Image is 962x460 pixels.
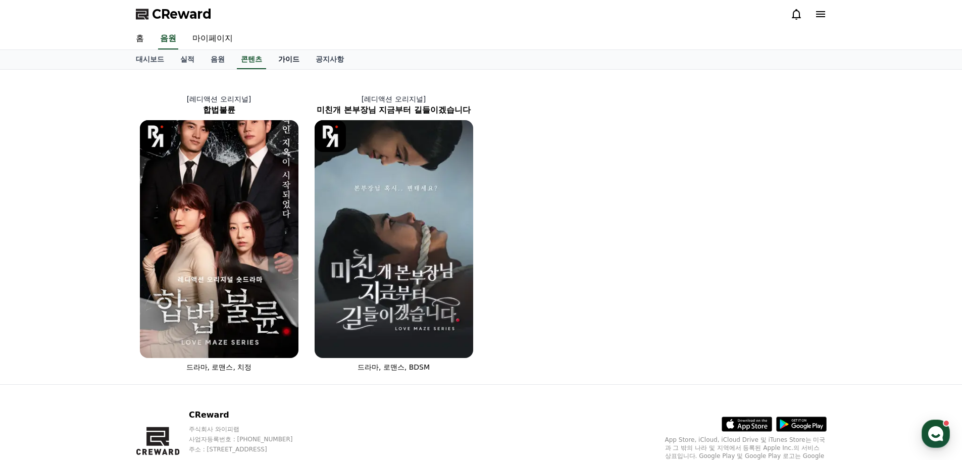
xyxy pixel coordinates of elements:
[130,320,194,345] a: 설정
[307,104,481,116] h2: 미친개 본부장님 지금부터 길들이겠습니다
[158,28,178,49] a: 음원
[132,94,307,104] p: [레디액션 오리지널]
[189,435,312,443] p: 사업자등록번호 : [PHONE_NUMBER]
[184,28,241,49] a: 마이페이지
[189,425,312,433] p: 주식회사 와이피랩
[32,335,38,343] span: 홈
[3,320,67,345] a: 홈
[156,335,168,343] span: 설정
[189,409,312,421] p: CReward
[67,320,130,345] a: 대화
[307,94,481,104] p: [레디액션 오리지널]
[92,336,105,344] span: 대화
[202,50,233,69] a: 음원
[308,50,352,69] a: 공지사항
[172,50,202,69] a: 실적
[186,363,252,371] span: 드라마, 로맨스, 치정
[132,104,307,116] h2: 합법불륜
[136,6,212,22] a: CReward
[128,50,172,69] a: 대시보드
[315,120,346,152] img: [object Object] Logo
[132,86,307,380] a: [레디액션 오리지널] 합법불륜 합법불륜 [object Object] Logo 드라마, 로맨스, 치정
[189,445,312,453] p: 주소 : [STREET_ADDRESS]
[237,50,266,69] a: 콘텐츠
[358,363,430,371] span: 드라마, 로맨스, BDSM
[270,50,308,69] a: 가이드
[128,28,152,49] a: 홈
[307,86,481,380] a: [레디액션 오리지널] 미친개 본부장님 지금부터 길들이겠습니다 미친개 본부장님 지금부터 길들이겠습니다 [object Object] Logo 드라마, 로맨스, BDSM
[152,6,212,22] span: CReward
[315,120,473,358] img: 미친개 본부장님 지금부터 길들이겠습니다
[140,120,172,152] img: [object Object] Logo
[140,120,298,358] img: 합법불륜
